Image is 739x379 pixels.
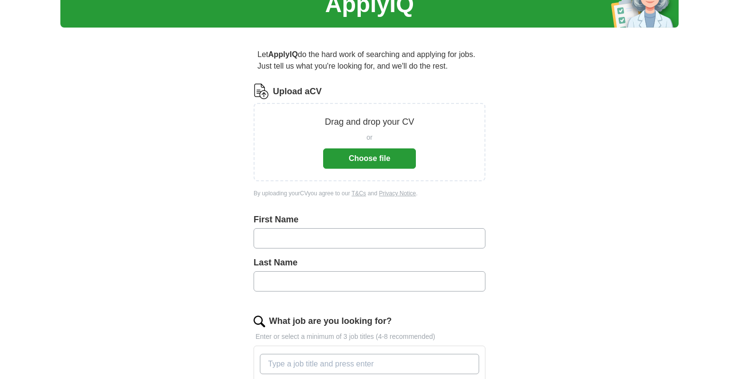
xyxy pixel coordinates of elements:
[254,316,265,327] img: search.png
[254,213,485,226] label: First Name
[273,85,322,98] label: Upload a CV
[323,148,416,169] button: Choose file
[254,189,485,198] div: By uploading your CV you agree to our and .
[254,45,485,76] p: Let do the hard work of searching and applying for jobs. Just tell us what you're looking for, an...
[269,315,392,328] label: What job are you looking for?
[254,256,485,269] label: Last Name
[268,50,298,58] strong: ApplyIQ
[254,332,485,342] p: Enter or select a minimum of 3 job titles (4-8 recommended)
[254,84,269,99] img: CV Icon
[352,190,366,197] a: T&Cs
[260,354,479,374] input: Type a job title and press enter
[325,116,414,129] p: Drag and drop your CV
[367,132,372,143] span: or
[379,190,416,197] a: Privacy Notice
